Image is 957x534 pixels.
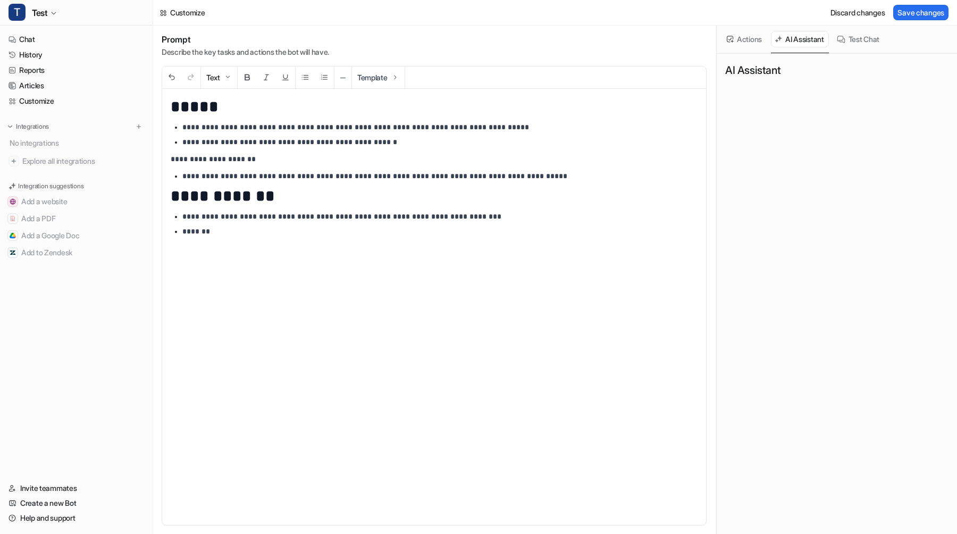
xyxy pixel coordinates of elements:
[4,94,148,109] a: Customize
[9,4,26,21] span: T
[10,215,16,222] img: Add a PDF
[162,66,181,88] button: Undo
[6,123,14,130] img: expand menu
[4,32,148,47] a: Chat
[32,5,47,20] span: Test
[4,63,148,78] a: Reports
[262,73,271,81] img: Italic
[22,153,144,170] span: Explore all integrations
[10,232,16,239] img: Add a Google Doc
[4,210,148,227] button: Add a PDFAdd a PDF
[4,481,148,496] a: Invite teammates
[18,181,83,191] p: Integration suggestions
[4,78,148,93] a: Articles
[4,496,148,511] a: Create a new Bot
[10,249,16,256] img: Add to Zendesk
[725,62,948,78] h3: AI Assistant
[162,47,707,57] p: Describe the key tasks and actions the bot will have.
[16,122,49,131] p: Integrations
[771,31,829,47] button: AI Assistant
[4,193,148,210] button: Add a websiteAdd a website
[243,73,251,81] img: Bold
[4,121,52,132] button: Integrations
[257,66,276,88] button: Italic
[170,7,205,18] div: Customize
[4,511,148,525] a: Help and support
[301,73,309,81] img: Unordered List
[135,123,142,130] img: menu_add.svg
[276,66,295,88] button: Underline
[9,156,19,166] img: explore all integrations
[296,66,315,88] button: Unordered List
[893,5,948,20] button: Save changes
[238,66,257,88] button: Bold
[4,154,148,169] a: Explore all integrations
[723,31,767,47] button: Actions
[4,47,148,62] a: History
[187,73,195,81] img: Redo
[223,73,232,81] img: Dropdown Down Arrow
[4,244,148,261] button: Add to ZendeskAdd to Zendesk
[6,134,148,152] div: No integrations
[391,73,399,81] img: Template
[10,198,16,205] img: Add a website
[315,66,334,88] button: Ordered List
[167,73,176,81] img: Undo
[826,5,889,20] button: Discard changes
[4,227,148,244] button: Add a Google DocAdd a Google Doc
[833,31,884,47] button: Test Chat
[352,66,405,88] button: Template
[181,66,200,88] button: Redo
[281,73,290,81] img: Underline
[201,66,237,88] button: Text
[320,73,329,81] img: Ordered List
[162,34,707,45] h1: Prompt
[334,66,351,88] button: ─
